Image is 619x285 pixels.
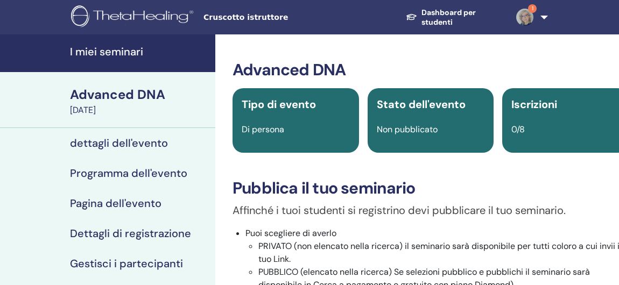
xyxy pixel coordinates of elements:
div: [DATE] [70,104,209,117]
a: Dashboard per studenti [397,3,508,32]
span: 1 [528,4,537,13]
font: Dashboard per studenti [421,8,499,27]
span: Stato dell'evento [377,97,466,111]
span: Cruscotto istruttore [203,12,365,23]
h4: I miei seminari [70,45,209,58]
span: Non pubblicato [377,124,438,135]
span: 0/8 [511,124,525,135]
a: Advanced DNA[DATE] [64,85,215,117]
h4: dettagli dell'evento [70,137,168,149]
h4: Dettagli di registrazione [70,227,191,240]
h4: Gestisci i partecipanti [70,257,183,270]
span: Di persona [242,124,284,135]
span: Iscrizioni [511,97,557,111]
span: Tipo di evento [242,97,316,111]
h4: Programma dell'evento [70,167,187,180]
img: logo.png [71,5,197,30]
div: Advanced DNA [70,85,209,104]
font: Puoi scegliere di averlo [245,227,336,239]
img: default.jpg [516,9,533,26]
img: graduation-cap-white.svg [406,13,417,21]
h4: Pagina dell'evento [70,197,161,210]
